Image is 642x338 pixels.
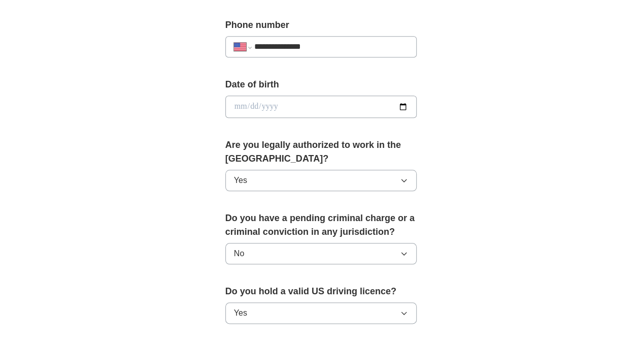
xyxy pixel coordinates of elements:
[225,78,417,91] label: Date of birth
[225,285,417,298] label: Do you hold a valid US driving licence?
[225,138,417,166] label: Are you legally authorized to work in the [GEOGRAPHIC_DATA]?
[225,243,417,264] button: No
[225,170,417,191] button: Yes
[225,302,417,324] button: Yes
[234,307,247,319] span: Yes
[225,211,417,239] label: Do you have a pending criminal charge or a criminal conviction in any jurisdiction?
[234,174,247,187] span: Yes
[225,18,417,32] label: Phone number
[234,248,244,260] span: No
